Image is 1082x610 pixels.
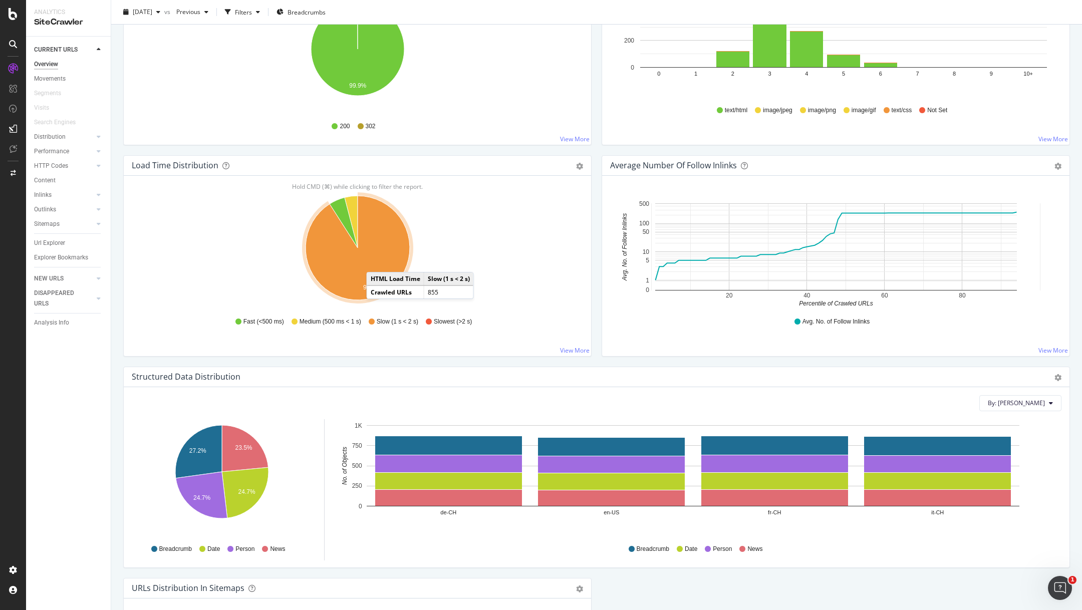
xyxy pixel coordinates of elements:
a: Movements [34,74,104,84]
span: 2025 Sep. 17th [133,8,152,16]
text: 20 [726,292,733,299]
div: Search Engines [34,117,76,128]
a: View More [1038,346,1068,355]
span: Person [235,545,254,553]
div: NEW URLS [34,273,64,284]
span: Breadcrumb [159,545,192,553]
text: 4 [805,71,808,77]
span: By: Lang [988,399,1045,407]
a: Performance [34,146,94,157]
a: Inlinks [34,190,94,200]
button: [DATE] [119,4,164,20]
div: Explorer Bookmarks [34,252,88,263]
a: Visits [34,103,59,113]
a: Search Engines [34,117,86,128]
text: 1K [355,422,362,429]
span: Slow (1 s < 2 s) [377,318,418,326]
div: gear [1054,163,1061,170]
div: SiteCrawler [34,17,103,28]
span: text/css [892,106,912,115]
text: 500 [352,462,362,469]
span: Date [685,545,697,553]
a: Distribution [34,132,94,142]
svg: A chart. [337,419,1062,535]
text: 24.7% [238,488,255,495]
text: Percentile of Crawled URLs [799,300,873,307]
text: 8 [953,71,956,77]
div: gear [576,585,583,592]
text: 5 [842,71,845,77]
text: en-US [604,509,619,515]
a: NEW URLS [34,273,94,284]
span: Breadcrumbs [288,8,326,16]
div: HTTP Codes [34,161,68,171]
div: Average Number of Follow Inlinks [610,160,737,170]
div: Content [34,175,56,186]
div: Visits [34,103,49,113]
div: CURRENT URLS [34,45,78,55]
td: Slow (1 s < 2 s) [424,272,473,285]
button: Breadcrumbs [273,4,330,20]
div: Analysis Info [34,318,69,328]
div: Distribution [34,132,66,142]
span: Previous [172,8,200,16]
text: 10 [643,248,650,255]
span: 1 [1068,576,1076,584]
text: it-CH [931,509,944,515]
div: Structured Data Distribution [132,372,240,382]
text: No. of Objects [341,447,348,485]
span: Person [713,545,732,553]
span: image/jpeg [763,106,792,115]
span: 302 [366,122,376,131]
div: Analytics [34,8,103,17]
text: 750 [352,442,362,449]
text: 1 [646,277,649,284]
td: HTML Load Time [367,272,424,285]
text: 100 [639,220,649,227]
text: 27.2% [189,447,206,454]
span: Slowest (>2 s) [434,318,472,326]
text: 10+ [1023,71,1033,77]
td: 855 [424,285,473,298]
span: image/png [808,106,836,115]
button: Filters [221,4,264,20]
div: gear [576,163,583,170]
text: 6 [879,71,882,77]
a: View More [1038,135,1068,143]
a: DISAPPEARED URLS [34,288,94,309]
div: Outlinks [34,204,56,215]
span: News [270,545,285,553]
button: By: [PERSON_NAME] [979,395,1061,411]
span: image/gif [852,106,876,115]
text: 7 [916,71,919,77]
svg: A chart. [132,192,584,308]
text: 5 [646,257,649,264]
text: 3 [768,71,771,77]
text: de-CH [440,509,456,515]
div: Filters [235,8,252,16]
span: Not Set [927,106,947,115]
div: Inlinks [34,190,52,200]
text: 0 [359,503,362,510]
iframe: Intercom live chat [1048,576,1072,600]
div: Movements [34,74,66,84]
text: Avg. No. of Follow Inlinks [621,213,628,281]
div: DISAPPEARED URLS [34,288,85,309]
div: Overview [34,59,58,70]
text: 91% [363,284,375,291]
div: Performance [34,146,69,157]
div: Sitemaps [34,219,60,229]
a: Url Explorer [34,238,104,248]
text: 60 [881,292,888,299]
text: 23.5% [235,444,252,451]
span: Fast (<500 ms) [243,318,284,326]
span: 200 [340,122,350,131]
button: Previous [172,4,212,20]
a: Outlinks [34,204,94,215]
a: Analysis Info [34,318,104,328]
svg: A chart. [134,419,310,535]
span: News [747,545,762,553]
td: Crawled URLs [367,285,424,298]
